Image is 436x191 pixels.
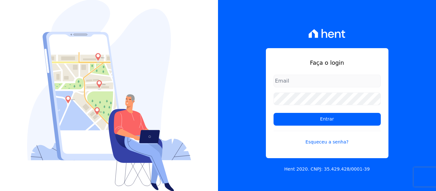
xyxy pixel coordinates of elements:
input: Email [274,75,381,87]
p: Hent 2020. CNPJ: 35.429.428/0001-39 [284,166,370,173]
a: Esqueceu a senha? [274,131,381,145]
input: Entrar [274,113,381,126]
h1: Faça o login [274,58,381,67]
